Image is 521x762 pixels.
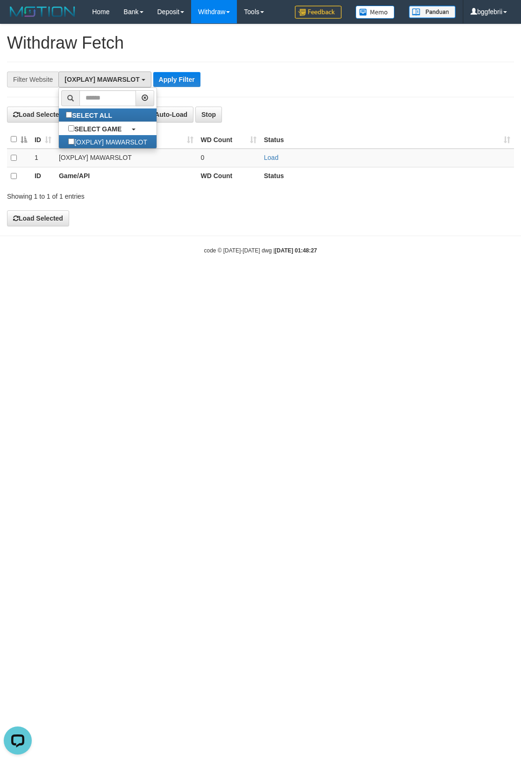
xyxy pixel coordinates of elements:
img: Button%20Memo.svg [356,6,395,19]
button: Apply Filter [153,72,200,87]
th: Status: activate to sort column ascending [260,130,514,149]
small: code © [DATE]-[DATE] dwg | [204,247,317,254]
button: Stop [195,107,222,122]
b: SELECT GAME [74,125,121,133]
button: Run Auto-Load [129,107,194,122]
th: Game/API: activate to sort column ascending [55,130,197,149]
a: SELECT GAME [59,122,157,135]
td: 1 [31,149,55,167]
input: SELECT ALL [66,112,72,118]
img: MOTION_logo.png [7,5,78,19]
div: Filter Website [7,72,58,87]
img: panduan.png [409,6,456,18]
th: Status [260,167,514,185]
span: [OXPLAY] MAWARSLOT [64,76,140,83]
input: SELECT GAME [68,125,74,131]
button: [OXPLAY] MAWARSLOT [58,72,151,87]
a: Load [264,154,278,161]
span: 0 [201,154,205,161]
h1: Withdraw Fetch [7,34,514,52]
img: Feedback.jpg [295,6,342,19]
button: Load Selected [7,107,69,122]
th: WD Count [197,167,260,185]
td: [OXPLAY] MAWARSLOT [55,149,197,167]
label: SELECT ALL [59,108,121,122]
button: Load Selected [7,210,69,226]
th: ID: activate to sort column ascending [31,130,55,149]
th: ID [31,167,55,185]
div: Showing 1 to 1 of 1 entries [7,188,210,201]
label: [OXPLAY] MAWARSLOT [59,135,157,148]
strong: [DATE] 01:48:27 [275,247,317,254]
input: [OXPLAY] MAWARSLOT [68,138,74,144]
th: Game/API [55,167,197,185]
th: WD Count: activate to sort column ascending [197,130,260,149]
button: Open LiveChat chat widget [4,4,32,32]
